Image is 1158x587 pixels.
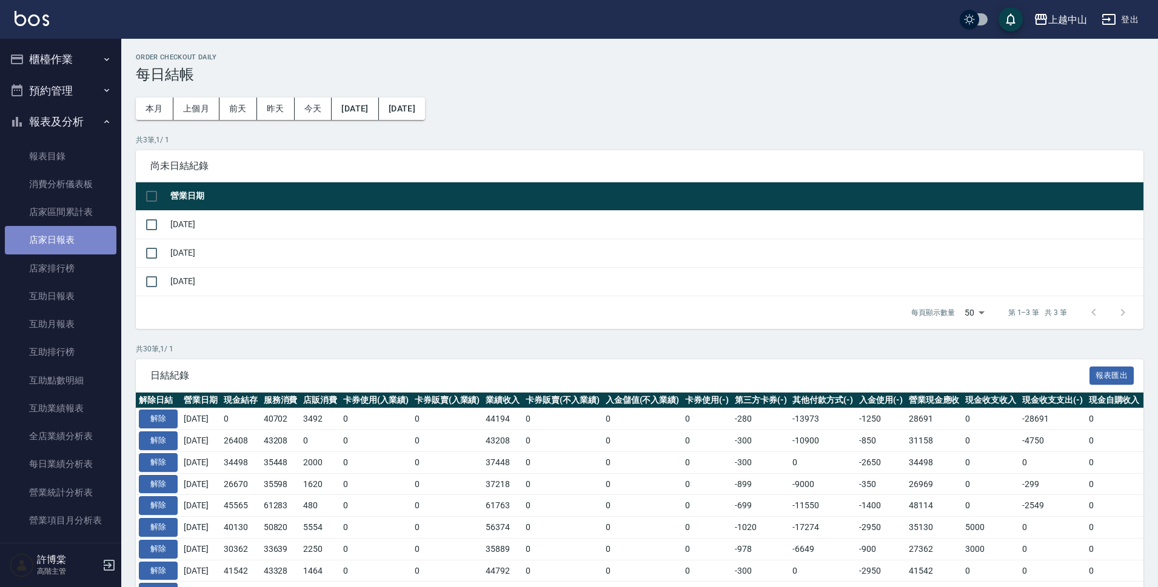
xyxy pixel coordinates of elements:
td: 0 [603,560,683,582]
td: 31158 [906,430,963,452]
td: 0 [682,495,732,517]
a: 報表匯出 [1089,369,1134,380]
h2: Order checkout daily [136,53,1143,61]
td: 0 [300,430,340,452]
div: 50 [960,296,989,329]
td: -1250 [856,408,906,430]
td: 0 [340,451,412,473]
a: 消費分析儀表板 [5,170,116,198]
td: -699 [732,495,790,517]
td: 0 [789,560,856,582]
td: [DATE] [181,408,221,430]
td: 0 [412,408,483,430]
th: 卡券使用(-) [682,393,732,408]
a: 營業統計分析表 [5,479,116,506]
td: [DATE] [181,451,221,473]
td: -300 [732,451,790,473]
td: 34498 [221,451,261,473]
td: 40130 [221,517,261,539]
a: 營業項目月分析表 [5,506,116,534]
td: 1464 [300,560,340,582]
th: 營業日期 [181,393,221,408]
td: 0 [603,451,683,473]
th: 入金使用(-) [856,393,906,408]
button: 櫃檯作業 [5,44,116,75]
td: 0 [603,495,683,517]
td: -11550 [789,495,856,517]
td: 44792 [483,560,523,582]
td: 41542 [221,560,261,582]
button: 解除 [139,431,178,450]
td: -280 [732,408,790,430]
a: 店家日報表 [5,226,116,254]
a: 互助業績報表 [5,394,116,422]
a: 店家區間累計表 [5,198,116,226]
td: -1020 [732,517,790,539]
th: 入金儲值(不入業績) [603,393,683,408]
td: 35448 [261,451,301,473]
td: -300 [732,430,790,452]
td: 0 [412,538,483,560]
td: -9000 [789,473,856,495]
td: -2549 [1019,495,1086,517]
th: 現金自購收入 [1086,393,1143,408]
td: -350 [856,473,906,495]
td: 0 [1086,538,1143,560]
td: 43208 [261,430,301,452]
td: -6649 [789,538,856,560]
td: 28691 [906,408,963,430]
button: 昨天 [257,98,295,120]
td: 35598 [261,473,301,495]
td: 0 [682,451,732,473]
td: 0 [340,517,412,539]
td: -10900 [789,430,856,452]
button: 解除 [139,410,178,428]
td: 3492 [300,408,340,430]
td: 0 [962,430,1019,452]
th: 解除日結 [136,393,181,408]
button: 前天 [219,98,257,120]
th: 卡券販賣(不入業績) [523,393,603,408]
td: 0 [523,430,603,452]
td: 0 [1019,538,1086,560]
td: 48114 [906,495,963,517]
th: 現金結存 [221,393,261,408]
th: 業績收入 [483,393,523,408]
th: 營業日期 [167,182,1143,211]
td: 0 [1086,517,1143,539]
button: 解除 [139,562,178,580]
button: 登出 [1097,8,1143,31]
h5: 許博棠 [37,554,99,566]
td: 0 [523,408,603,430]
td: -17274 [789,517,856,539]
button: 解除 [139,540,178,559]
td: 34498 [906,451,963,473]
td: 0 [603,473,683,495]
td: [DATE] [167,210,1143,239]
button: 今天 [295,98,332,120]
td: 0 [682,408,732,430]
span: 尚未日結紀錄 [150,160,1129,172]
td: 0 [603,430,683,452]
button: 上越中山 [1029,7,1092,32]
td: 0 [603,408,683,430]
td: [DATE] [181,430,221,452]
img: Person [10,553,34,577]
td: 0 [1086,451,1143,473]
td: 0 [221,408,261,430]
td: -2650 [856,451,906,473]
td: 0 [340,408,412,430]
a: 互助排行榜 [5,338,116,366]
a: 報表目錄 [5,142,116,170]
td: -900 [856,538,906,560]
th: 店販消費 [300,393,340,408]
td: 0 [412,451,483,473]
a: 每日業績分析表 [5,450,116,478]
td: 480 [300,495,340,517]
td: 0 [340,538,412,560]
td: 3000 [962,538,1019,560]
td: 27362 [906,538,963,560]
td: 44194 [483,408,523,430]
td: 37218 [483,473,523,495]
p: 共 3 筆, 1 / 1 [136,134,1143,145]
